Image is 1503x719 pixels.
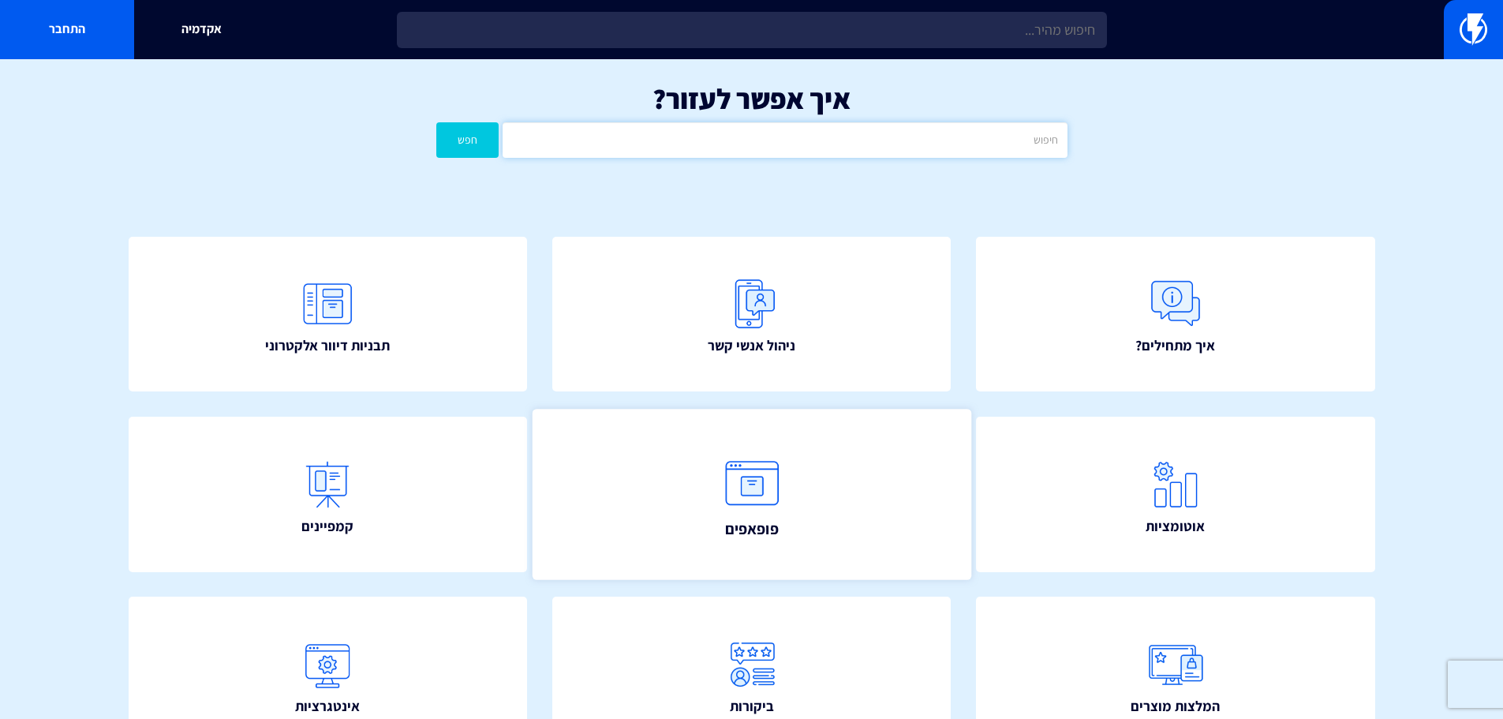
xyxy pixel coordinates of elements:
[724,518,778,540] span: פופאפים
[129,417,528,572] a: קמפיינים
[1146,516,1205,537] span: אוטומציות
[397,12,1107,48] input: חיפוש מהיר...
[503,122,1067,158] input: חיפוש
[265,335,390,356] span: תבניות דיוור אלקטרוני
[295,696,360,717] span: אינטגרציות
[1131,696,1220,717] span: המלצות מוצרים
[301,516,353,537] span: קמפיינים
[552,237,952,392] a: ניהול אנשי קשר
[976,237,1375,392] a: איך מתחילים?
[976,417,1375,572] a: אוטומציות
[1135,335,1215,356] span: איך מתחילים?
[730,696,774,717] span: ביקורות
[436,122,499,158] button: חפש
[532,409,970,579] a: פופאפים
[24,83,1479,114] h1: איך אפשר לעזור?
[129,237,528,392] a: תבניות דיוור אלקטרוני
[708,335,795,356] span: ניהול אנשי קשר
